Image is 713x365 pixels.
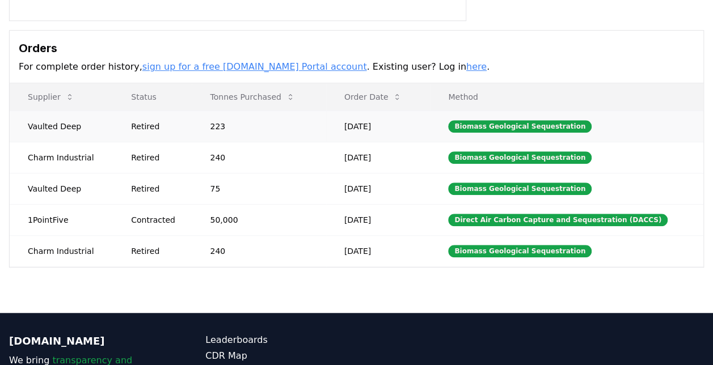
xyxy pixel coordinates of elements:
[192,204,326,235] td: 50,000
[326,204,431,235] td: [DATE]
[9,333,160,349] p: [DOMAIN_NAME]
[448,151,592,164] div: Biomass Geological Sequestration
[10,142,113,173] td: Charm Industrial
[448,214,668,226] div: Direct Air Carbon Capture and Sequestration (DACCS)
[10,111,113,142] td: Vaulted Deep
[448,182,592,195] div: Biomass Geological Sequestration
[326,173,431,204] td: [DATE]
[205,333,356,347] a: Leaderboards
[326,111,431,142] td: [DATE]
[192,235,326,266] td: 240
[131,121,183,132] div: Retired
[10,235,113,266] td: Charm Industrial
[466,61,487,72] a: here
[131,245,183,257] div: Retired
[201,86,303,108] button: Tonnes Purchased
[142,61,367,72] a: sign up for a free [DOMAIN_NAME] Portal account
[192,111,326,142] td: 223
[326,142,431,173] td: [DATE]
[131,152,183,163] div: Retired
[335,86,411,108] button: Order Date
[326,235,431,266] td: [DATE]
[10,173,113,204] td: Vaulted Deep
[131,214,183,226] div: Contracted
[192,173,326,204] td: 75
[122,91,183,103] p: Status
[19,60,694,74] p: For complete order history, . Existing user? Log in .
[439,91,694,103] p: Method
[448,120,592,133] div: Biomass Geological Sequestration
[10,204,113,235] td: 1PointFive
[131,183,183,194] div: Retired
[19,40,694,57] h3: Orders
[192,142,326,173] td: 240
[19,86,83,108] button: Supplier
[205,349,356,363] a: CDR Map
[448,245,592,257] div: Biomass Geological Sequestration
